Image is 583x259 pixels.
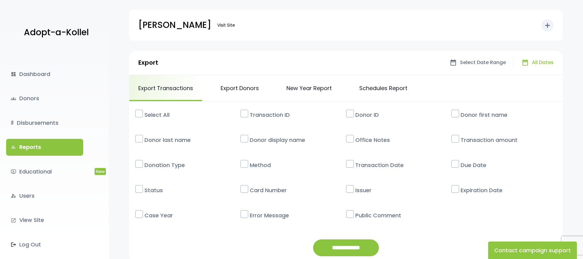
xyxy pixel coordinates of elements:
[141,183,241,197] label: Status
[544,22,551,29] i: add
[6,66,83,82] a: dashboardDashboard
[6,115,83,131] a: $Disbursements
[11,144,16,150] i: bar_chart
[141,208,241,223] label: Case Year
[352,183,451,197] label: Issuer
[11,71,16,77] i: dashboard
[6,212,83,228] a: launchView Site
[247,133,346,147] label: Donor display name
[141,133,241,147] label: Donor last name
[521,59,529,66] span: date_range
[11,218,16,223] i: launch
[450,59,457,66] span: date_range
[21,18,89,48] a: Adopt-a-Kollel
[11,119,14,128] i: $
[352,158,451,172] label: Transaction Date
[350,75,417,101] a: Schedules Report
[141,158,241,172] label: Donation Type
[532,58,554,67] span: All Dates
[488,242,577,259] button: Contact campaign support
[129,75,202,101] a: Export Transactions
[352,108,451,122] label: Donor ID
[458,183,557,197] label: Expiration Date
[458,108,557,122] label: Donor first name
[6,236,83,253] a: Log Out
[277,75,341,101] a: New Year Report
[352,133,451,147] label: Office Notes
[11,169,16,174] i: ondemand_video
[6,188,83,204] a: manage_accountsUsers
[214,19,238,31] a: Visit Site
[6,163,83,180] a: ondemand_videoEducationalNew
[6,139,83,155] a: bar_chartReports
[247,208,346,223] label: Error Message
[138,17,211,33] p: [PERSON_NAME]
[11,96,16,101] span: groups
[352,208,451,223] label: Public Comment
[247,108,346,122] label: Transaction ID
[24,25,89,40] p: Adopt-a-Kollel
[95,168,106,175] span: New
[6,90,83,107] a: groupsDonors
[247,158,346,172] label: Method
[458,158,557,172] label: Due Date
[141,108,241,122] label: Select All
[458,133,557,147] label: Transaction amount
[211,75,268,101] a: Export Donors
[11,193,16,199] i: manage_accounts
[138,57,158,68] p: Export
[247,183,346,197] label: Card Number
[541,19,554,32] button: add
[460,58,506,67] span: Select Date Range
